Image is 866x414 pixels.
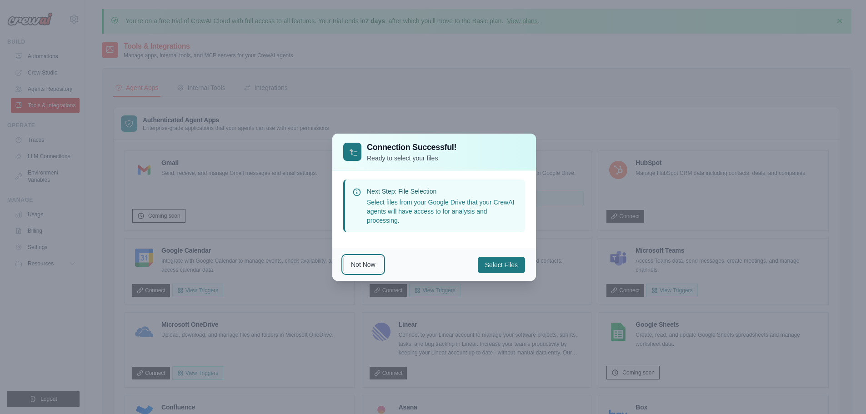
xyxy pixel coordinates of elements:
[367,198,518,225] p: Select files from your Google Drive that your CrewAI agents will have access to for analysis and ...
[343,256,383,273] button: Not Now
[367,141,456,154] h3: Connection Successful!
[478,257,525,273] button: Select Files
[367,187,518,196] p: Next Step: File Selection
[367,154,456,163] p: Ready to select your files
